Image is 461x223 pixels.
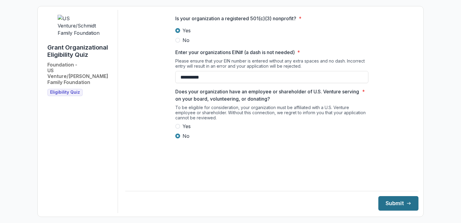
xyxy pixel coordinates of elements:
span: No [183,132,189,140]
h1: Grant Organizational Eligibility Quiz [47,44,113,58]
h2: Foundation - US Venture/[PERSON_NAME] Family Foundation [47,62,113,85]
span: Yes [183,27,191,34]
button: Submit [378,196,418,211]
span: No [183,37,189,44]
div: Please ensure that your EIN number is entered without any extra spaces and no dash. Incorrect ent... [175,58,368,71]
p: Does your organization have an employee or shareholder of U.S. Venture serving on your board, vol... [175,88,360,102]
span: Yes [183,123,191,130]
img: US Venture/Schmidt Family Foundation [58,15,103,37]
div: To be eligible for consideration, your organization must be affiliated with a U.S. Venture employ... [175,105,368,123]
p: Is your organization a registered 501(c)(3) nonprofit? [175,15,296,22]
p: Enter your organizations EIN# (a dash is not needed) [175,49,295,56]
span: Eligibility Quiz [50,90,80,95]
